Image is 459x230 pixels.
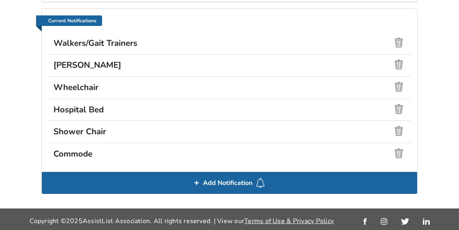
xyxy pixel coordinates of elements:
h3: Shower Chair [53,126,406,137]
a: Current Notifications [36,15,102,26]
h3: Wheelchair [53,82,406,92]
span: Add Notification [200,176,256,189]
a: Terms of Use & Privacy Policy [244,217,334,226]
div: Add Notification [42,172,417,194]
h3: [PERSON_NAME] [53,60,406,70]
h3: Commode [53,148,406,159]
img: linkedin_link [423,218,430,225]
h3: Hospital Bed [53,104,406,115]
img: twitter_link [401,218,409,225]
img: facebook_link [363,218,367,225]
h3: Walkers/Gait Trainers [53,38,406,48]
img: instagram_link [381,218,387,225]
